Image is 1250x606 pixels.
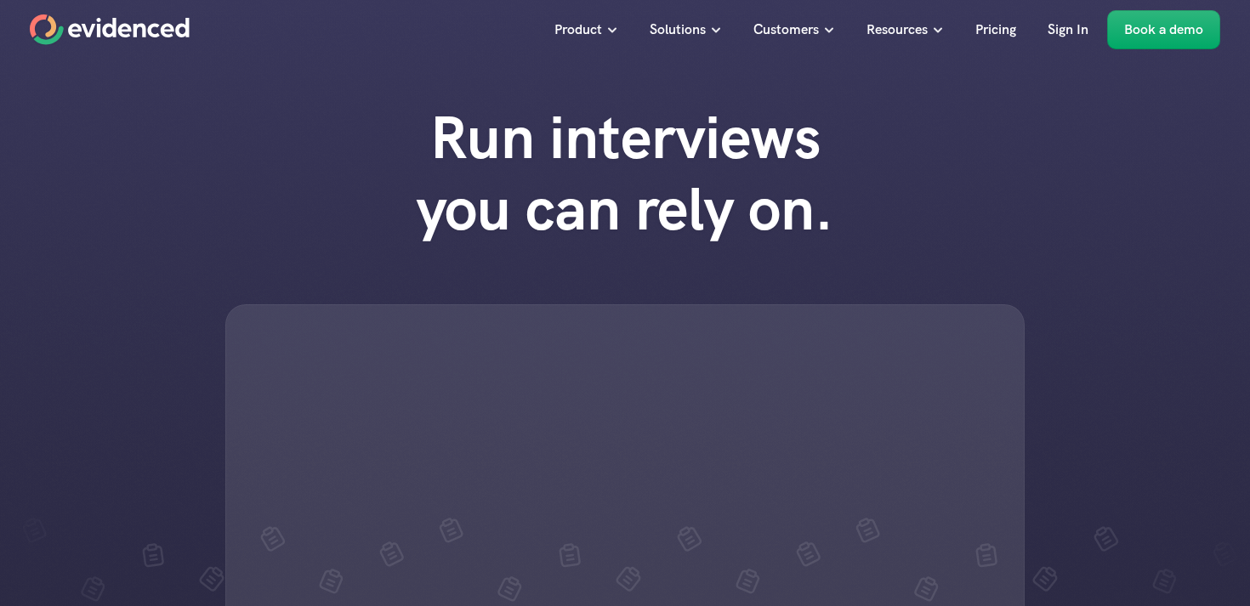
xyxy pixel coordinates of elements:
a: Home [30,14,190,45]
a: Pricing [963,10,1029,49]
p: Resources [866,19,928,41]
p: Sign In [1048,19,1088,41]
p: Customers [753,19,819,41]
p: Solutions [650,19,706,41]
p: Product [554,19,602,41]
p: Book a demo [1124,19,1203,41]
p: Pricing [975,19,1016,41]
a: Book a demo [1107,10,1220,49]
h1: Run interviews you can rely on. [383,102,867,245]
a: Sign In [1035,10,1101,49]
